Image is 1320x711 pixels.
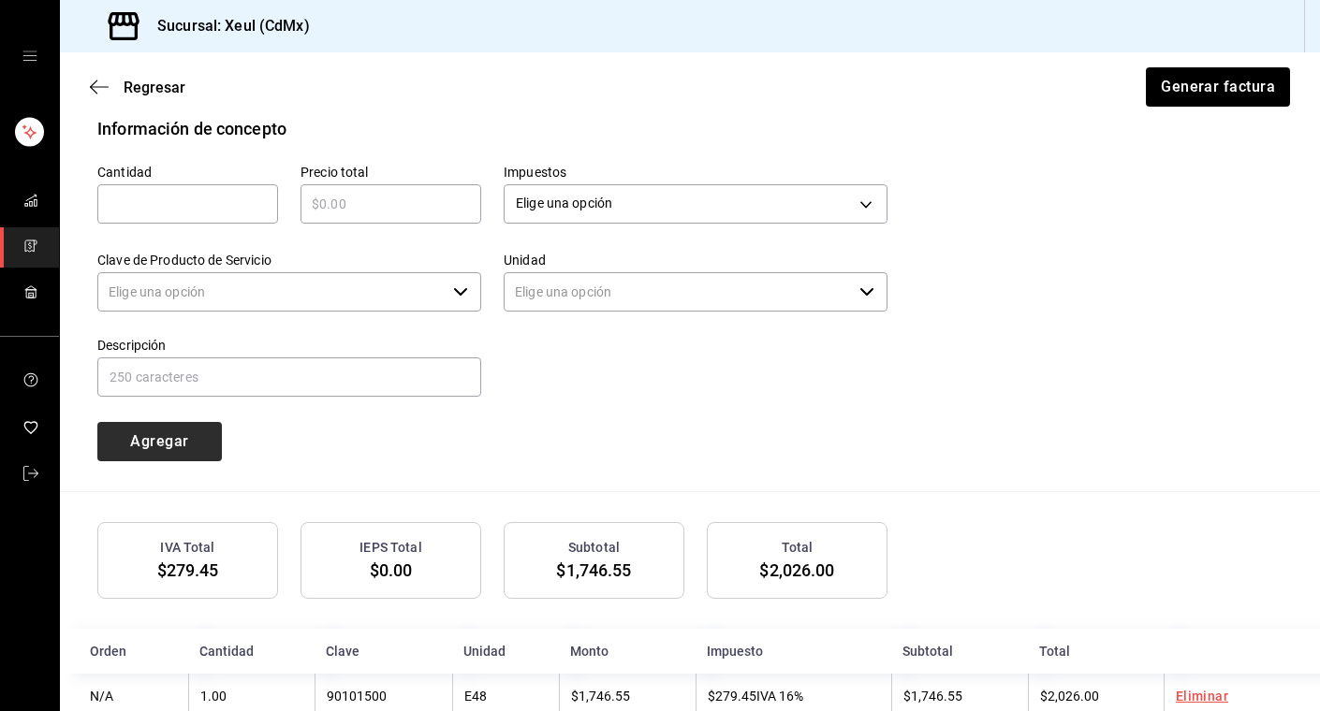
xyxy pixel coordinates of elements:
[759,560,834,580] span: $2,026.00
[160,538,214,558] h3: IVA Total
[504,184,887,224] div: Elige una opción
[504,165,887,178] label: Impuestos
[1040,689,1099,704] span: $2,026.00
[97,272,446,312] input: Elige una opción
[301,165,481,178] label: Precio total
[301,193,481,215] input: $0.00
[22,49,37,64] button: open drawer
[559,629,695,674] th: Monto
[1028,629,1164,674] th: Total
[696,629,892,674] th: Impuesto
[124,79,185,96] span: Regresar
[571,689,630,704] span: $1,746.55
[97,253,481,266] label: Clave de Producto de Servicio
[200,689,227,704] span: 1.00
[568,538,620,558] h3: Subtotal
[97,165,278,178] label: Cantidad
[97,357,481,397] input: 250 caracteres
[90,79,185,96] button: Regresar
[315,629,452,674] th: Clave
[708,689,756,704] span: $279.45
[903,689,962,704] span: $1,746.55
[1146,67,1290,107] button: Generar factura
[891,629,1027,674] th: Subtotal
[359,538,421,558] h3: IEPS Total
[370,560,413,580] span: $0.00
[142,15,310,37] h3: Sucursal: Xeul (CdMx)
[157,560,219,580] span: $279.45
[97,338,481,351] label: Descripción
[556,560,631,580] span: $1,746.55
[452,629,559,674] th: Unidad
[1176,689,1228,704] a: Eliminar
[188,629,315,674] th: Cantidad
[97,116,286,141] div: Información de concepto
[782,538,814,558] h3: Total
[504,253,887,266] label: Unidad
[60,629,188,674] th: Orden
[504,272,852,312] input: Elige una opción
